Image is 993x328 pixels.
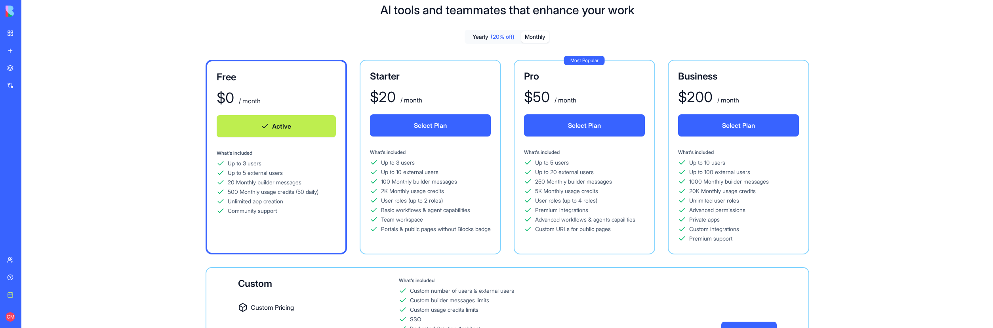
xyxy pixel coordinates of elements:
[689,225,739,233] div: Custom integrations
[535,225,611,233] div: Custom URLs for public pages
[678,114,799,137] button: Select Plan
[524,114,645,137] button: Select Plan
[535,216,635,224] div: Advanced workflows & agents capailities
[370,70,491,83] div: Starter
[380,3,635,17] h1: AI tools and teammates that enhance your work
[251,303,294,312] span: Custom Pricing
[410,306,478,314] div: Custom usage credits limits
[381,159,415,167] div: Up to 3 users
[217,115,336,137] button: Active
[217,90,234,106] div: $ 0
[689,235,732,243] div: Premium support
[217,150,336,156] div: What's included
[238,277,399,290] div: Custom
[521,31,549,43] button: Monthly
[228,188,318,196] div: 500 Monthly usage credits (50 daily)
[399,95,422,105] div: / month
[689,159,725,167] div: Up to 10 users
[491,33,515,41] span: (20% off)
[564,56,605,65] div: Most Popular
[410,287,514,295] div: Custom number of users & external users
[360,60,501,254] a: Starter$20 / monthSelect PlanWhat's includedUp to 3 usersUp to 10 external users100 Monthly build...
[524,70,645,83] div: Pro
[228,159,261,167] div: Up to 3 users
[678,149,799,155] div: What's included
[466,31,521,43] button: Yearly
[237,96,261,106] div: / month
[535,187,598,195] div: 5K Monthly usage credits
[553,95,576,105] div: / month
[689,206,745,214] div: Advanced permissions
[228,207,277,215] div: Community support
[370,114,491,137] button: Select Plan
[399,277,721,284] div: What's included
[535,197,597,205] div: User roles (up to 4 roles)
[716,95,739,105] div: / month
[678,70,799,83] div: Business
[535,168,594,176] div: Up to 20 external users
[535,206,588,214] div: Premium integrations
[228,197,283,205] div: Unlimited app creation
[410,296,489,304] div: Custom builder messages limits
[381,168,438,176] div: Up to 10 external users
[381,178,457,186] div: 100 Monthly builder messages
[370,149,491,155] div: What's included
[6,312,15,322] span: CM
[381,216,423,224] div: Team workspace
[228,169,283,177] div: Up to 5 external users
[381,206,470,214] div: Basic workflows & agent capabilities
[6,6,55,17] img: logo
[228,178,301,186] div: 20 Monthly builder messages
[381,187,444,195] div: 2K Monthly usage credits
[689,216,720,224] div: Private apps
[514,60,655,254] a: Most PopularPro$50 / monthSelect PlanWhat's includedUp to 5 usersUp to 20 external users250 Month...
[668,60,809,254] a: Business$200 / monthSelect PlanWhat's includedUp to 10 usersUp to 100 external users1000 Monthly ...
[689,197,739,205] div: Unlimited user roles
[381,197,443,205] div: User roles (up to 2 roles)
[678,89,713,105] div: $ 200
[689,187,756,195] div: 20K Monthly usage credits
[535,159,569,167] div: Up to 5 users
[524,149,645,155] div: What's included
[370,89,396,105] div: $ 20
[524,89,550,105] div: $ 50
[217,71,336,83] div: Free
[535,178,612,186] div: 250 Monthly builder messages
[410,315,421,323] div: SSO
[381,225,491,233] div: Portals & public pages without Blocks badge
[689,178,769,186] div: 1000 Monthly builder messages
[689,168,750,176] div: Up to 100 external users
